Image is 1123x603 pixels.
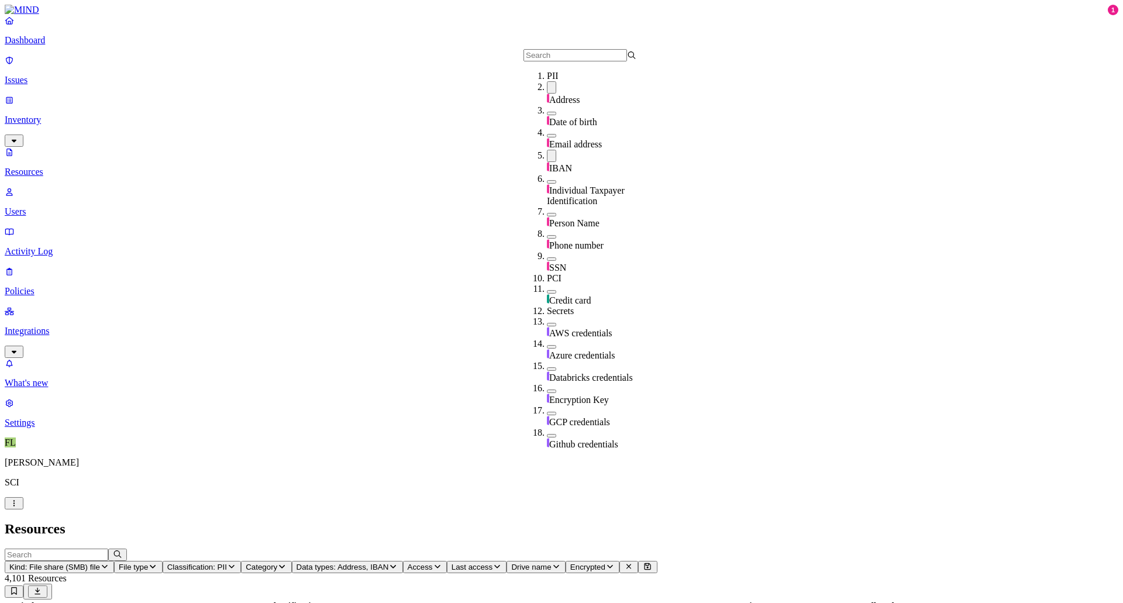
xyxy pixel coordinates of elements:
[549,139,602,149] span: Email address
[547,239,549,249] img: pii-line
[5,418,1118,428] p: Settings
[5,75,1118,85] p: Issues
[5,35,1118,46] p: Dashboard
[5,286,1118,297] p: Policies
[547,94,549,103] img: pii-line
[5,167,1118,177] p: Resources
[547,162,549,171] img: pii-line
[5,246,1118,257] p: Activity Log
[547,371,549,381] img: secret-line
[5,521,1118,537] h2: Resources
[5,477,1118,488] p: SCI
[5,306,1118,356] a: Integrations
[5,206,1118,217] p: Users
[297,563,389,571] span: Data types: Address, IBAN
[5,115,1118,125] p: Inventory
[5,378,1118,388] p: What's new
[5,573,67,583] span: 4,101 Resources
[246,563,277,571] span: Category
[5,95,1118,145] a: Inventory
[5,187,1118,217] a: Users
[9,563,100,571] span: Kind: File share (SMB) file
[1108,5,1118,15] div: 1
[452,563,492,571] span: Last access
[547,185,625,206] span: Individual Taxpayer Identification
[408,563,433,571] span: Access
[5,5,1118,15] a: MIND
[549,350,615,360] span: Azure credentials
[5,226,1118,257] a: Activity Log
[5,457,1118,468] p: [PERSON_NAME]
[5,437,16,447] span: FL
[511,563,551,571] span: Drive name
[549,263,566,273] span: SSN
[549,395,609,405] span: Encryption Key
[5,549,108,561] input: Search
[549,163,572,173] span: IBAN
[547,394,549,403] img: secret-line
[549,95,580,105] span: Address
[5,147,1118,177] a: Resources
[547,217,549,226] img: pii-line
[547,71,660,81] div: PII
[549,373,633,383] span: Databricks credentials
[547,138,549,147] img: pii-line
[167,563,227,571] span: Classification: PII
[5,5,39,15] img: MIND
[5,326,1118,336] p: Integrations
[5,358,1118,388] a: What's new
[547,438,549,447] img: secret-line
[547,273,660,284] div: PCI
[549,240,604,250] span: Phone number
[549,117,597,127] span: Date of birth
[5,266,1118,297] a: Policies
[5,398,1118,428] a: Settings
[549,218,600,228] span: Person Name
[549,417,610,427] span: GCP credentials
[547,116,549,125] img: pii-line
[547,416,549,425] img: secret-line
[547,294,549,304] img: pci-line
[547,261,549,271] img: pii-line
[549,295,591,305] span: Credit card
[5,15,1118,46] a: Dashboard
[547,306,660,316] div: Secrets
[549,328,612,338] span: AWS credentials
[549,439,618,449] span: Github credentials
[547,349,549,359] img: secret-line
[523,49,627,61] input: Search
[5,55,1118,85] a: Issues
[119,563,148,571] span: File type
[547,327,549,336] img: secret-line
[547,184,549,194] img: pii-line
